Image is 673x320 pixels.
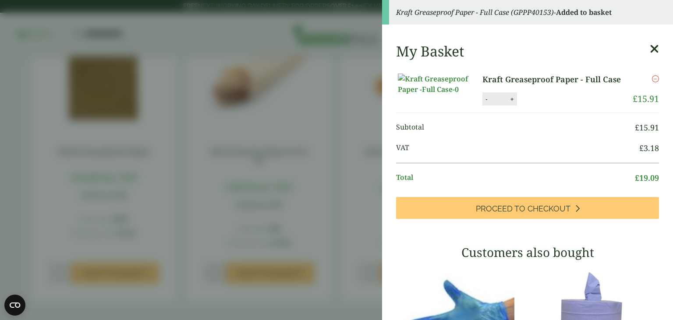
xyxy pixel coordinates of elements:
[635,122,659,133] bdi: 15.91
[396,122,635,134] span: Subtotal
[639,143,644,153] span: £
[398,74,477,95] img: Kraft Greaseproof Paper -Full Case-0
[4,295,25,316] button: Open CMP widget
[633,93,638,105] span: £
[396,172,635,184] span: Total
[556,7,612,17] strong: Added to basket
[476,204,570,214] span: Proceed to Checkout
[396,142,639,154] span: VAT
[633,93,659,105] bdi: 15.91
[652,74,659,84] a: Remove this item
[635,172,639,183] span: £
[483,95,490,103] button: -
[396,43,464,60] h2: My Basket
[396,7,554,17] em: Kraft Greaseproof Paper - Full Case (GPPP40153)
[508,95,517,103] button: +
[639,143,659,153] bdi: 3.18
[482,74,627,85] a: Kraft Greaseproof Paper - Full Case
[396,197,659,219] a: Proceed to Checkout
[396,245,659,260] h3: Customers also bought
[635,122,639,133] span: £
[635,172,659,183] bdi: 19.09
